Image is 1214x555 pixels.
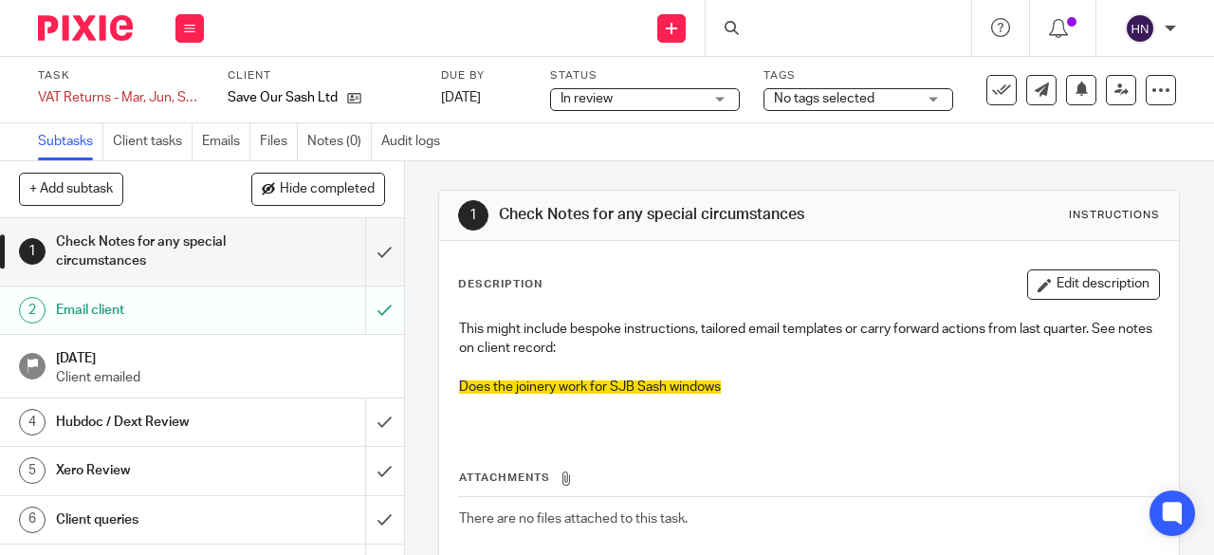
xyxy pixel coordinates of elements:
[1125,13,1155,44] img: svg%3E
[458,277,543,292] p: Description
[56,228,249,276] h1: Check Notes for any special circumstances
[56,456,249,485] h1: Xero Review
[550,68,740,83] label: Status
[499,205,850,225] h1: Check Notes for any special circumstances
[19,507,46,533] div: 6
[441,91,481,104] span: [DATE]
[202,123,250,160] a: Emails
[441,68,526,83] label: Due by
[228,68,417,83] label: Client
[19,297,46,324] div: 2
[56,296,249,324] h1: Email client
[1069,208,1160,223] div: Instructions
[38,88,204,107] div: VAT Returns - Mar, Jun, Sep, Dec
[459,320,1159,359] p: This might include bespoke instructions, tailored email templates or carry forward actions from l...
[260,123,298,160] a: Files
[561,92,613,105] span: In review
[458,200,488,231] div: 1
[19,173,123,205] button: + Add subtask
[251,173,385,205] button: Hide completed
[280,182,375,197] span: Hide completed
[56,506,249,534] h1: Client queries
[56,368,385,387] p: Client emailed
[763,68,953,83] label: Tags
[459,472,550,483] span: Attachments
[307,123,372,160] a: Notes (0)
[228,88,338,107] p: Save Our Sash Ltd
[459,512,688,526] span: There are no files attached to this task.
[381,123,450,160] a: Audit logs
[19,238,46,265] div: 1
[459,380,721,394] span: Does the joinery work for SJB Sash windows
[56,408,249,436] h1: Hubdoc / Dext Review
[774,92,874,105] span: No tags selected
[1027,269,1160,300] button: Edit description
[19,457,46,484] div: 5
[38,15,133,41] img: Pixie
[38,68,204,83] label: Task
[113,123,193,160] a: Client tasks
[56,344,385,368] h1: [DATE]
[38,123,103,160] a: Subtasks
[19,409,46,435] div: 4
